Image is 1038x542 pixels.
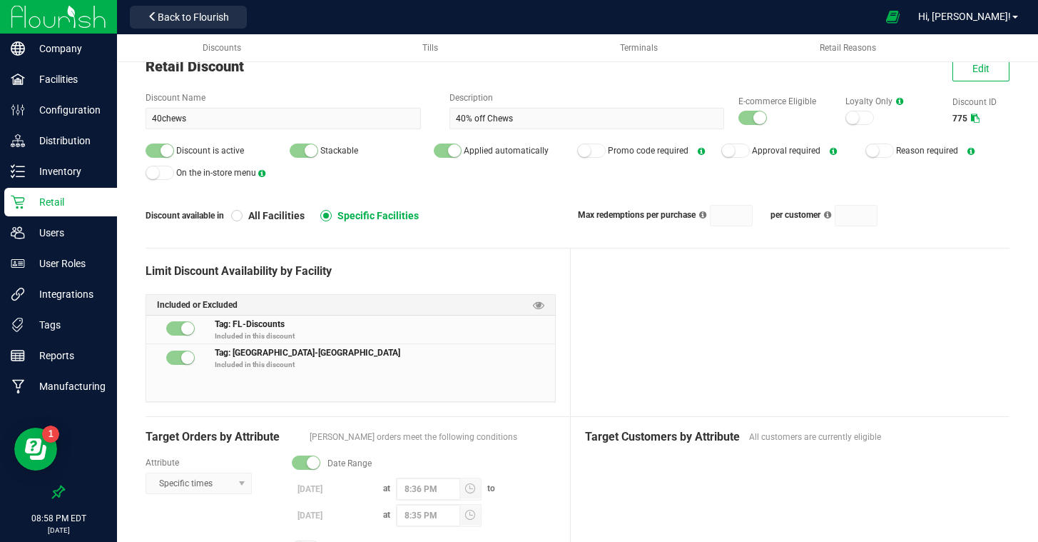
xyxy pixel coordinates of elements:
[585,428,742,446] span: Target Customers by Attribute
[11,103,25,117] inline-svg: Configuration
[25,286,111,303] p: Integrations
[25,194,111,211] p: Retail
[578,210,696,220] span: Max redemptions per purchase
[820,43,876,53] span: Retail Reasons
[25,71,111,88] p: Facilities
[146,209,231,222] span: Discount available in
[422,43,438,53] span: Tills
[620,43,658,53] span: Terminals
[6,525,111,536] p: [DATE]
[215,359,556,370] p: Included in this discount
[146,428,302,446] span: Target Orders by Attribute
[11,256,25,271] inline-svg: User Roles
[11,379,25,393] inline-svg: Manufacturing
[146,58,244,75] span: Retail Discount
[11,134,25,148] inline-svg: Distribution
[25,347,111,364] p: Reports
[11,348,25,363] inline-svg: Reports
[482,483,501,493] span: to
[11,195,25,209] inline-svg: Retail
[845,95,938,108] label: Loyalty Only
[51,485,66,499] label: Pin the sidebar to full width on large screens
[14,428,57,471] iframe: Resource center
[608,146,688,156] span: Promo code required
[11,41,25,56] inline-svg: Company
[770,210,820,220] span: per customer
[11,226,25,240] inline-svg: Users
[203,43,241,53] span: Discounts
[310,431,556,443] span: [PERSON_NAME] orders meet the following conditions
[25,40,111,57] p: Company
[243,209,305,222] span: All Facilities
[6,512,111,525] p: 08:58 PM EDT
[952,56,1009,81] button: Edit
[377,510,396,520] span: at
[449,91,725,104] label: Description
[215,331,556,341] p: Included in this discount
[25,224,111,241] p: Users
[320,146,358,156] span: Stackable
[146,91,421,104] label: Discount Name
[25,255,111,272] p: User Roles
[25,378,111,395] p: Manufacturing
[25,101,111,119] p: Configuration
[146,295,555,316] div: Included or Excluded
[377,483,396,493] span: at
[533,298,544,312] span: Preview
[158,11,229,23] span: Back to Flourish
[896,146,958,156] span: Reason required
[42,426,59,443] iframe: Resource center unread badge
[877,3,909,31] span: Open Ecommerce Menu
[11,318,25,332] inline-svg: Tags
[176,168,256,178] span: On the in-store menu
[11,287,25,301] inline-svg: Integrations
[332,209,419,222] span: Specific Facilities
[130,6,247,29] button: Back to Flourish
[146,456,278,469] label: Attribute
[752,146,820,156] span: Approval required
[176,146,244,156] span: Discount is active
[215,346,400,358] span: Tag: [GEOGRAPHIC_DATA]-[GEOGRAPHIC_DATA]
[738,95,831,108] label: E-commerce Eligible
[972,63,989,74] span: Edit
[749,431,995,443] span: All customers are currently eligible
[952,114,967,124] span: 775
[327,457,372,470] span: Date Range
[464,146,549,156] span: Applied automatically
[11,72,25,86] inline-svg: Facilities
[952,96,1009,109] label: Discount ID
[25,132,111,149] p: Distribution
[25,316,111,333] p: Tags
[146,263,556,280] div: Limit Discount Availability by Facility
[11,164,25,179] inline-svg: Inventory
[215,317,285,329] span: Tag: FL-Discounts
[918,11,1011,22] span: Hi, [PERSON_NAME]!
[25,163,111,180] p: Inventory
